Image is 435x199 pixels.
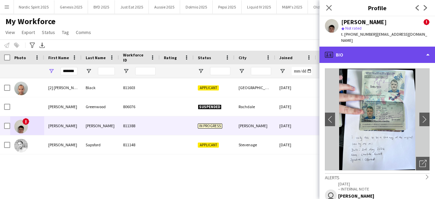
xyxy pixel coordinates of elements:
button: Open Filter Menu [123,68,129,74]
div: [PERSON_NAME] [338,193,430,199]
div: [DATE] [275,97,316,116]
img: Bradley Morris [14,120,28,133]
button: Pepsi 2025 [213,0,242,14]
span: t. [PHONE_NUMBER] [341,32,377,37]
p: – INTERNAL NOTE [338,186,430,192]
button: Genesis 2025 [54,0,88,14]
span: Rating [164,55,177,60]
button: Open Filter Menu [198,68,204,74]
input: Status Filter Input [210,67,230,75]
div: [PERSON_NAME] [234,116,275,135]
img: Bradley Sapsford [14,139,28,152]
span: ! [423,19,430,25]
div: 811148 [119,135,160,154]
div: [PERSON_NAME] [44,135,82,154]
span: City [239,55,246,60]
button: Open Filter Menu [86,68,92,74]
button: Just Eat 2025 [115,0,149,14]
span: Last Name [86,55,106,60]
a: Status [39,28,58,37]
span: Suspended [198,104,222,110]
span: First Name [48,55,69,60]
a: Tag [59,28,72,37]
div: [GEOGRAPHIC_DATA] [234,78,275,97]
span: Applicant [198,143,219,148]
div: [DATE] [275,78,316,97]
a: Export [19,28,38,37]
button: Open Filter Menu [279,68,285,74]
input: Joined Filter Input [292,67,312,75]
app-action-btn: Advanced filters [28,41,36,49]
span: In progress [198,123,222,129]
span: View [5,29,15,35]
div: [DATE] [275,116,316,135]
span: Status [198,55,211,60]
button: BYD 2025 [88,0,115,14]
a: Comms [73,28,94,37]
button: M&M's 2025 [277,0,308,14]
input: Last Name Filter Input [98,67,115,75]
button: Open Filter Menu [239,68,245,74]
a: View [3,28,18,37]
div: [PERSON_NAME] [341,19,387,25]
button: Aussie 2025 [149,0,180,14]
input: Workforce ID Filter Input [135,67,156,75]
span: Export [22,29,35,35]
div: [PERSON_NAME] [82,116,119,135]
button: Open Filter Menu [48,68,54,74]
div: [2] [PERSON_NAME] [44,78,82,97]
div: [PERSON_NAME] [44,116,82,135]
span: Photo [14,55,26,60]
div: Alerts [325,173,430,181]
span: Status [42,29,55,35]
span: ! [22,118,29,125]
div: 811603 [119,78,160,97]
div: Bio [319,47,435,63]
span: Comms [76,29,91,35]
p: [DATE] [338,181,430,186]
input: City Filter Input [251,67,271,75]
span: Joined [279,55,293,60]
div: Black [82,78,119,97]
input: First Name Filter Input [60,67,77,75]
div: Stevenage [234,135,275,154]
h3: Profile [319,3,435,12]
span: Applicant [198,85,219,90]
button: Liquid IV 2025 [242,0,277,14]
button: Old Spice 2025 [308,0,344,14]
div: Greenwood [82,97,119,116]
div: [PERSON_NAME] [44,97,82,116]
div: Sapsford [82,135,119,154]
div: Rochdale [234,97,275,116]
div: 806076 [119,97,160,116]
button: Dolmio 2025 [180,0,213,14]
app-action-btn: Export XLSX [38,41,46,49]
img: Crew avatar or photo [325,68,430,170]
span: Not rated [345,26,362,31]
span: Workforce ID [123,52,147,63]
div: 811388 [119,116,160,135]
span: My Workforce [5,16,55,27]
span: Tag [62,29,69,35]
img: [2] Bradley Black [14,82,28,95]
div: Open photos pop-in [416,157,430,170]
div: [DATE] [275,135,316,154]
button: Nordic Spirit 2025 [13,0,54,14]
span: | [EMAIL_ADDRESS][DOMAIN_NAME] [341,32,427,43]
